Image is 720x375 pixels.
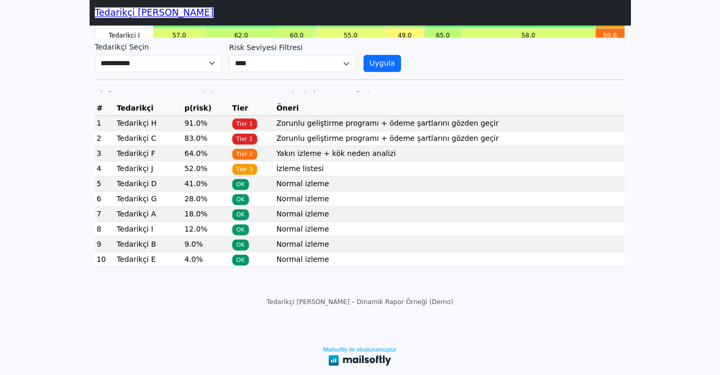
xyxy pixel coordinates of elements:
[95,101,115,116] th: #
[232,179,249,190] span: OK
[183,222,231,237] td: 12.0%
[232,239,249,250] span: OK
[183,207,231,222] td: 18.0%
[425,28,462,44] td: 65.0
[183,131,231,146] td: 83.0%
[232,118,257,129] span: Tier 1
[95,161,115,176] td: 4
[115,237,182,252] td: Tedarikçi B
[115,161,182,176] td: Tedarikçi J
[115,116,182,131] td: Tedarikçi H
[95,42,149,53] label: Tedarikçi Seçin
[232,149,257,160] span: Tier 2
[183,176,231,191] td: 41.0%
[275,222,625,237] td: Normal izleme
[232,164,257,175] span: Tier 3
[95,207,115,222] td: 7
[232,194,249,205] span: OK
[183,237,231,252] td: 9.0%
[115,101,182,116] th: Tedarikçi
[364,55,401,72] button: Uygula
[275,116,625,131] td: Zorunlu geliştirme programı + ödeme şartlarını gözden geçir
[95,7,214,18] span: Tedarikçi [PERSON_NAME]
[275,252,625,267] td: Normal izleme
[183,116,231,131] td: 91.0%
[95,191,115,207] td: 6
[183,191,231,207] td: 28.0%
[229,42,303,53] label: Risk Seviyesi Filtresi
[115,252,182,267] td: Tedarikçi E
[275,176,625,191] td: Normal izleme
[183,101,231,116] th: p(risk)
[317,342,403,368] a: Mailsoftly ile oluşturulmuştur
[316,28,385,44] td: 55.0
[385,28,425,44] td: 49.0
[267,298,454,306] small: Tedarikçi [PERSON_NAME] – Dinamik Rapor Örneği (Demo)
[275,191,625,207] td: Normal izleme
[115,222,182,237] td: Tedarikçi I
[153,28,205,44] td: 57.0
[232,134,257,144] span: Tier 1
[275,146,625,161] td: Yakın izleme + kök neden analizi
[115,146,182,161] td: Tedarikçi F
[115,131,182,146] td: Tedarikçi C
[232,255,249,265] span: OK
[183,252,231,267] td: 4.0%
[278,28,317,44] td: 60.0
[232,209,249,220] span: OK
[95,222,115,237] td: 8
[115,207,182,222] td: Tedarikçi A
[115,176,182,191] td: Tedarikçi D
[275,207,625,222] td: Normal izleme
[275,101,625,116] th: Öneri
[183,146,231,161] td: 64.0%
[230,101,275,116] th: Tier
[95,116,115,131] td: 1
[275,237,625,252] td: Normal izleme
[462,28,595,44] td: 58.0
[595,28,625,44] td: 59.8
[275,131,625,146] td: Zorunlu geliştirme programı + ödeme şartlarını gözden geçir
[275,161,625,176] td: İzleme listesi
[95,146,115,161] td: 3
[205,28,278,44] td: 62.0
[183,161,231,176] td: 52.0%
[95,252,115,267] td: 10
[95,4,214,22] a: Tedarikçi [PERSON_NAME]
[95,28,154,44] td: Tedarikçi J
[95,131,115,146] td: 2
[95,176,115,191] td: 5
[115,191,182,207] td: Tedarikçi G
[232,224,249,235] span: OK
[95,237,115,252] td: 9
[329,355,391,365] img: Mailsoftly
